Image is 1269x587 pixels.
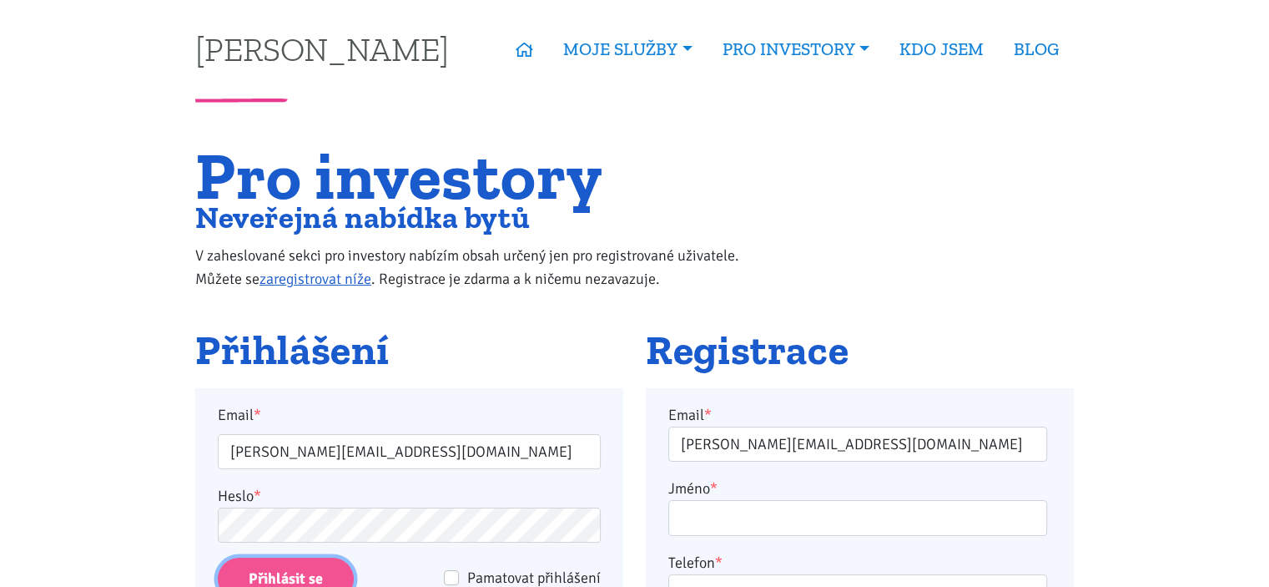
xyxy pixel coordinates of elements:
h2: Registrace [646,328,1074,373]
abbr: required [715,554,723,572]
abbr: required [704,406,712,424]
span: Pamatovat přihlášení [467,569,601,587]
a: PRO INVESTORY [708,30,884,68]
p: V zaheslované sekci pro investory nabízím obsah určený jen pro registrované uživatele. Můžete se ... [195,244,773,291]
a: KDO JSEM [884,30,999,68]
label: Telefon [668,551,723,574]
h2: Přihlášení [195,328,623,373]
h1: Pro investory [195,148,773,204]
label: Heslo [218,484,261,508]
label: Jméno [668,477,718,500]
a: [PERSON_NAME] [195,33,449,65]
label: Email [668,403,712,427]
label: Email [207,403,612,427]
a: BLOG [999,30,1074,68]
abbr: required [710,479,718,498]
h2: Neveřejná nabídka bytů [195,204,773,231]
a: MOJE SLUŽBY [548,30,707,68]
a: zaregistrovat níže [259,270,371,288]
